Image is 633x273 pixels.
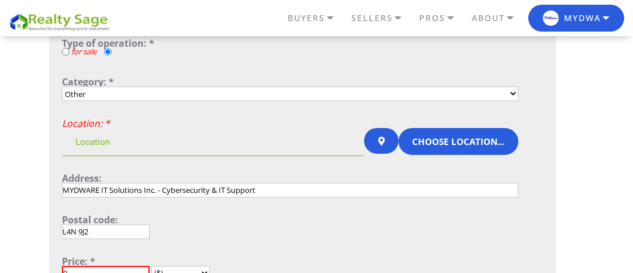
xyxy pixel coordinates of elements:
img: REALTY SAGE [9,12,114,32]
button: Choose location... [399,128,519,154]
label: for sale [71,48,96,56]
img: RS user logo [543,11,559,26]
a: PROS [416,8,469,28]
div: Postal code: [62,215,518,224]
a: BUYERS [285,8,348,28]
button: RS user logo MYDWA [528,5,624,32]
div: Address: [62,174,518,183]
a: ABOUT [469,8,528,28]
a: SELLERS [348,8,416,28]
div: Category: * [62,77,518,87]
span: Location: * [62,117,110,130]
div: Price: * [62,257,518,266]
input: Location [62,128,364,156]
div: Type of operation: * [62,39,518,48]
